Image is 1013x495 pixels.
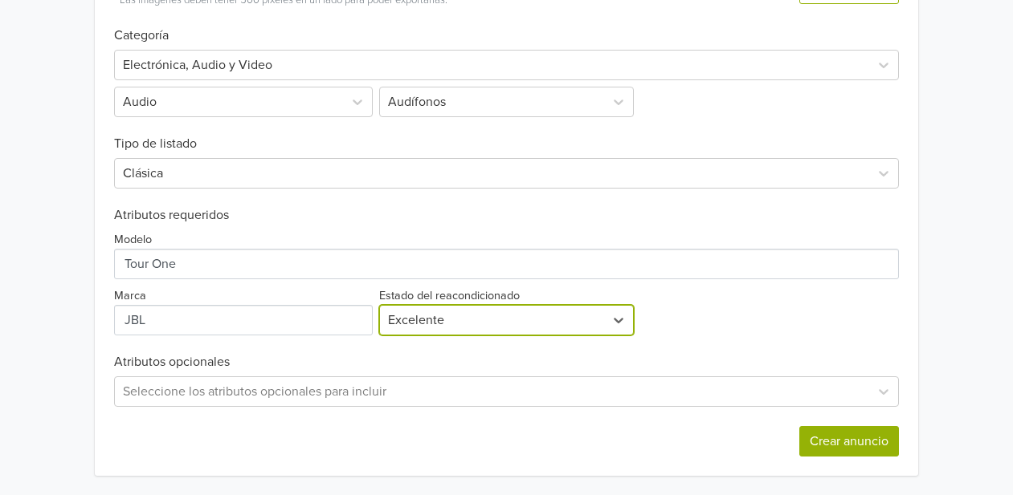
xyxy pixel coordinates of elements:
[114,355,900,370] h6: Atributos opcionales
[379,287,520,305] label: Estado del reacondicionado
[114,117,900,152] h6: Tipo de listado
[799,426,899,456] button: Crear anuncio
[114,208,900,223] h6: Atributos requeridos
[114,231,152,249] label: Modelo
[114,9,900,43] h6: Categoría
[114,287,146,305] label: Marca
